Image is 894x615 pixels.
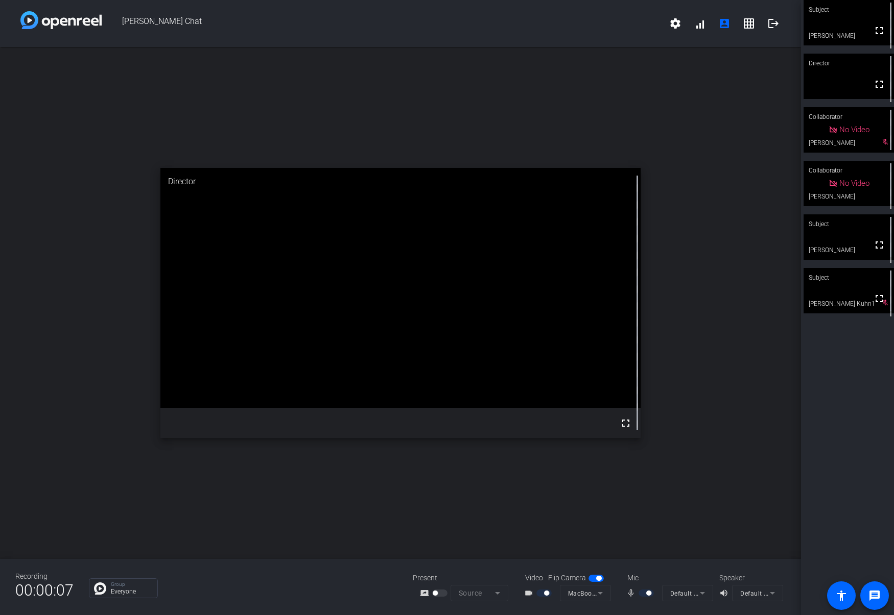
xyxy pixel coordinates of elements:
div: Present [413,573,515,583]
p: Everyone [111,588,152,595]
span: [PERSON_NAME] Chat [102,11,663,36]
mat-icon: fullscreen [873,292,885,305]
div: Recording [15,571,74,582]
mat-icon: account_box [718,17,731,30]
div: Director [804,54,894,73]
span: Flip Camera [548,573,586,583]
img: Chat Icon [94,582,106,595]
mat-icon: settings [669,17,681,30]
mat-icon: fullscreen [620,417,632,429]
mat-icon: mic_none [626,587,639,599]
span: Video [525,573,543,583]
span: No Video [839,179,869,188]
div: Collaborator [804,161,894,180]
div: Speaker [719,573,781,583]
div: Collaborator [804,107,894,127]
mat-icon: fullscreen [873,78,885,90]
mat-icon: fullscreen [873,239,885,251]
div: Subject [804,214,894,234]
mat-icon: volume_up [719,587,732,599]
mat-icon: message [868,589,881,602]
div: Mic [617,573,719,583]
mat-icon: screen_share_outline [420,587,432,599]
mat-icon: accessibility [835,589,848,602]
mat-icon: fullscreen [873,24,885,37]
span: No Video [839,125,869,134]
div: Director [160,168,641,195]
mat-icon: logout [767,17,780,30]
div: Subject [804,268,894,287]
mat-icon: grid_on [743,17,755,30]
button: signal_cellular_alt [688,11,712,36]
p: Group [111,582,152,587]
img: white-gradient.svg [20,11,102,29]
mat-icon: videocam_outline [524,587,536,599]
span: 00:00:07 [15,578,74,603]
